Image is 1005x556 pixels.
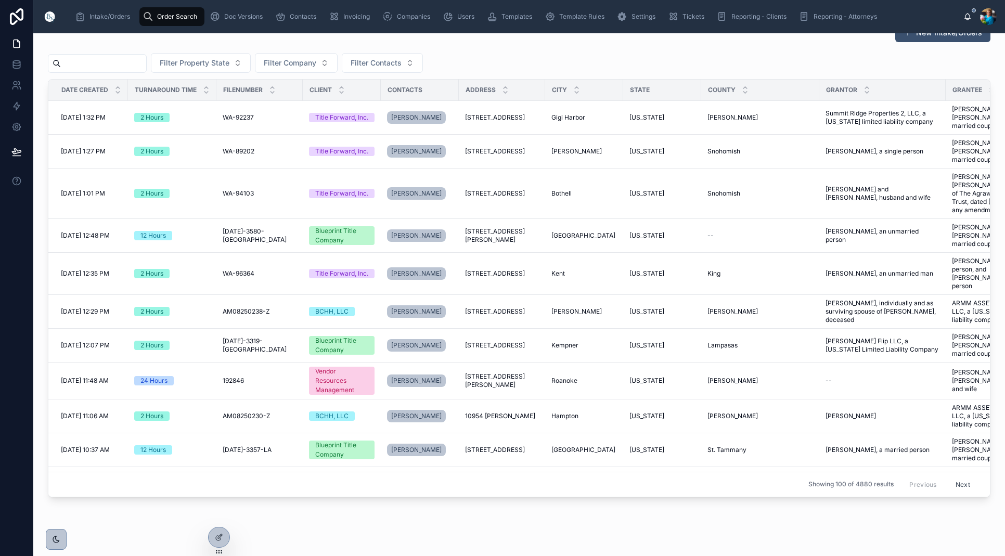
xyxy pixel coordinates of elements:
span: [DATE] 12:07 PM [61,341,110,350]
a: [DATE] 1:01 PM [61,189,122,198]
span: Reporting - Clients [731,12,787,21]
div: 2 Hours [140,411,163,421]
a: -- [826,377,939,385]
a: [DATE] 12:35 PM [61,269,122,278]
a: [US_STATE] [629,189,695,198]
span: Companies [397,12,430,21]
span: [DATE]-3357-LA [223,446,272,454]
span: Gigi Harbor [551,113,585,122]
div: 2 Hours [140,113,163,122]
a: WA-89202 [223,147,297,156]
a: King [707,269,813,278]
span: [PERSON_NAME] [391,307,442,316]
span: [PERSON_NAME] [551,147,602,156]
span: [PERSON_NAME] [707,113,758,122]
a: [PERSON_NAME] [387,339,446,352]
span: City [552,86,567,94]
span: AM08250238-Z [223,307,270,316]
div: Title Forward, Inc. [315,113,368,122]
span: [PERSON_NAME] [391,341,442,350]
a: [PERSON_NAME] [387,410,446,422]
a: 192846 [223,377,297,385]
a: Blueprint Title Company [309,226,375,245]
a: Settings [614,7,663,26]
a: Gigi Harbor [551,113,617,122]
button: Next [948,476,977,493]
span: Order Search [157,12,197,21]
span: [US_STATE] [629,307,664,316]
span: [US_STATE] [629,412,664,420]
a: [PERSON_NAME] [387,111,446,124]
a: [DATE]-3319-[GEOGRAPHIC_DATA] [223,337,297,354]
a: [PERSON_NAME], an unmarried man [826,269,939,278]
span: [GEOGRAPHIC_DATA] [551,446,615,454]
span: [STREET_ADDRESS] [465,269,525,278]
span: [US_STATE] [629,231,664,240]
a: [STREET_ADDRESS] [465,307,539,316]
a: [DATE] 11:48 AM [61,377,122,385]
span: [US_STATE] [629,147,664,156]
span: Lampasas [707,341,738,350]
a: [PERSON_NAME] [707,377,813,385]
a: Contacts [272,7,324,26]
span: [PERSON_NAME] [391,446,442,454]
button: Select Button [151,53,251,73]
a: Title Forward, Inc. [309,189,375,198]
a: [PERSON_NAME] [387,145,446,158]
span: WA-94103 [223,189,254,198]
a: [GEOGRAPHIC_DATA] [551,446,617,454]
a: [DATE] 12:29 PM [61,307,122,316]
a: [PERSON_NAME] [826,412,939,420]
a: 2 Hours [134,147,210,156]
span: St. Tammany [707,446,746,454]
a: [DATE] 12:07 PM [61,341,122,350]
div: Title Forward, Inc. [315,147,368,156]
a: [PERSON_NAME], a single person [826,147,939,156]
a: [PERSON_NAME] [387,372,453,389]
a: [STREET_ADDRESS] [465,113,539,122]
a: 12 Hours [134,231,210,240]
span: [DATE] 11:06 AM [61,412,109,420]
a: [PERSON_NAME] [387,187,446,200]
span: State [630,86,650,94]
span: [PERSON_NAME] [391,147,442,156]
span: WA-92237 [223,113,254,122]
span: [PERSON_NAME] [551,307,602,316]
a: Roanoke [551,377,617,385]
div: Blueprint Title Company [315,441,368,459]
a: Reporting - Attorneys [796,7,884,26]
a: Companies [379,7,437,26]
a: BCHH, LLC [309,411,375,421]
a: [US_STATE] [629,341,695,350]
a: Title Forward, Inc. [309,269,375,278]
span: Roanoke [551,377,577,385]
span: [DATE] 1:27 PM [61,147,106,156]
a: [STREET_ADDRESS] [465,446,539,454]
a: [STREET_ADDRESS] [465,189,539,198]
span: King [707,269,720,278]
span: [STREET_ADDRESS] [465,341,525,350]
a: Tickets [665,7,712,26]
a: Hampton [551,412,617,420]
a: WA-94103 [223,189,297,198]
span: [DATE] 1:32 PM [61,113,106,122]
a: Vendor Resources Management [309,367,375,395]
span: [PERSON_NAME], a married person [826,446,930,454]
a: 2 Hours [134,307,210,316]
span: [PERSON_NAME] [707,307,758,316]
a: AM08250238-Z [223,307,297,316]
span: [PERSON_NAME], individually and as surviving spouse of [PERSON_NAME], deceased [826,299,939,324]
span: Kempner [551,341,578,350]
div: Vendor Resources Management [315,367,368,395]
div: 2 Hours [140,341,163,350]
span: [US_STATE] [629,269,664,278]
span: Grantor [826,86,857,94]
span: [STREET_ADDRESS][PERSON_NAME] [465,227,539,244]
a: [DATE]-3357-LA [223,446,297,454]
a: 24 Hours [134,376,210,385]
span: [US_STATE] [629,446,664,454]
span: [STREET_ADDRESS] [465,189,525,198]
span: Kent [551,269,565,278]
a: [PERSON_NAME], an unmarried person [826,227,939,244]
span: [PERSON_NAME], a single person [826,147,923,156]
